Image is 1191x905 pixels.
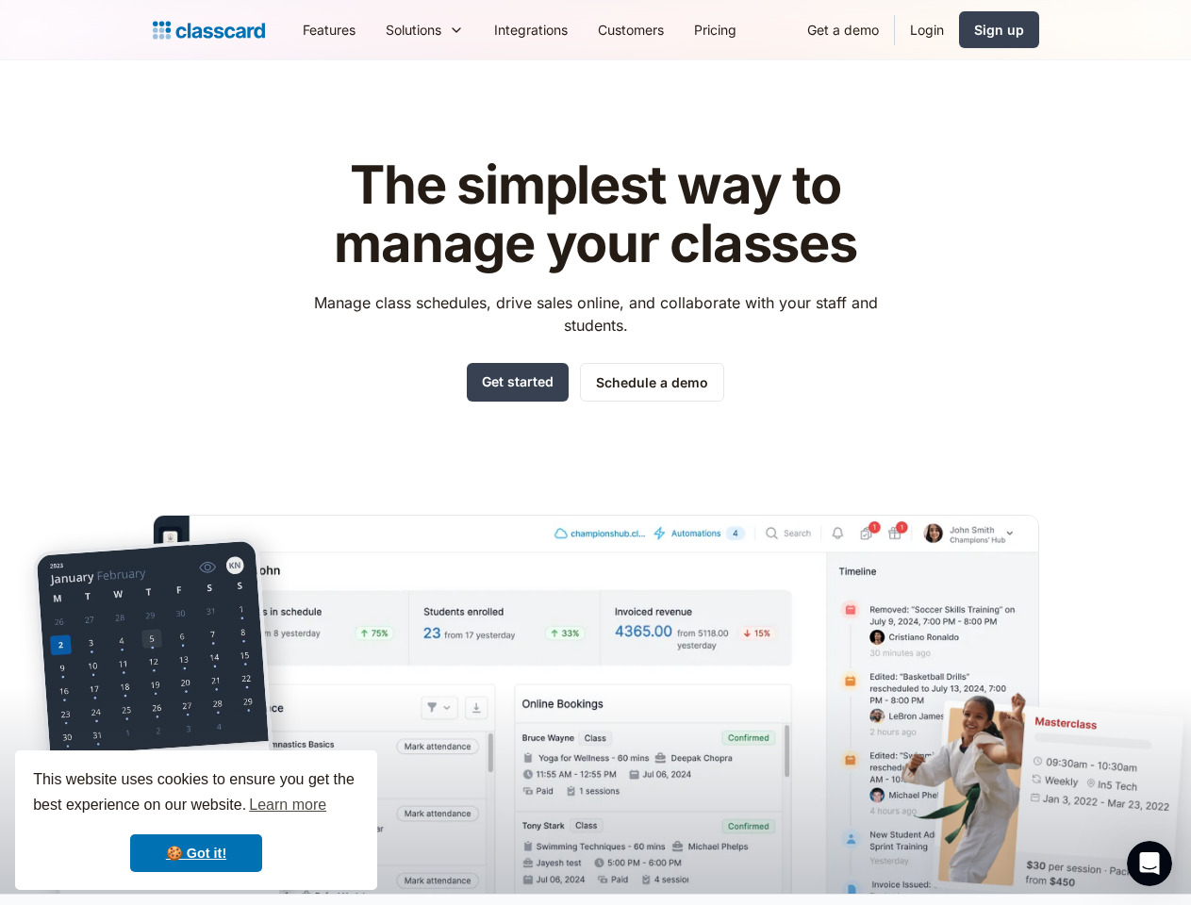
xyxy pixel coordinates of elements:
div: cookieconsent [15,750,377,890]
a: Get started [467,363,569,402]
a: Login [895,8,959,51]
a: Get a demo [792,8,894,51]
a: Integrations [479,8,583,51]
a: Features [288,8,371,51]
p: Manage class schedules, drive sales online, and collaborate with your staff and students. [296,291,895,337]
a: Customers [583,8,679,51]
a: dismiss cookie message [130,834,262,872]
iframe: Intercom live chat [1127,841,1172,886]
div: Solutions [386,20,441,40]
h1: The simplest way to manage your classes [296,156,895,272]
a: Schedule a demo [580,363,724,402]
div: Sign up [974,20,1024,40]
span: This website uses cookies to ensure you get the best experience on our website. [33,768,359,819]
div: Solutions [371,8,479,51]
a: learn more about cookies [246,791,329,819]
a: Sign up [959,11,1039,48]
a: Pricing [679,8,752,51]
a: Logo [153,17,265,43]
